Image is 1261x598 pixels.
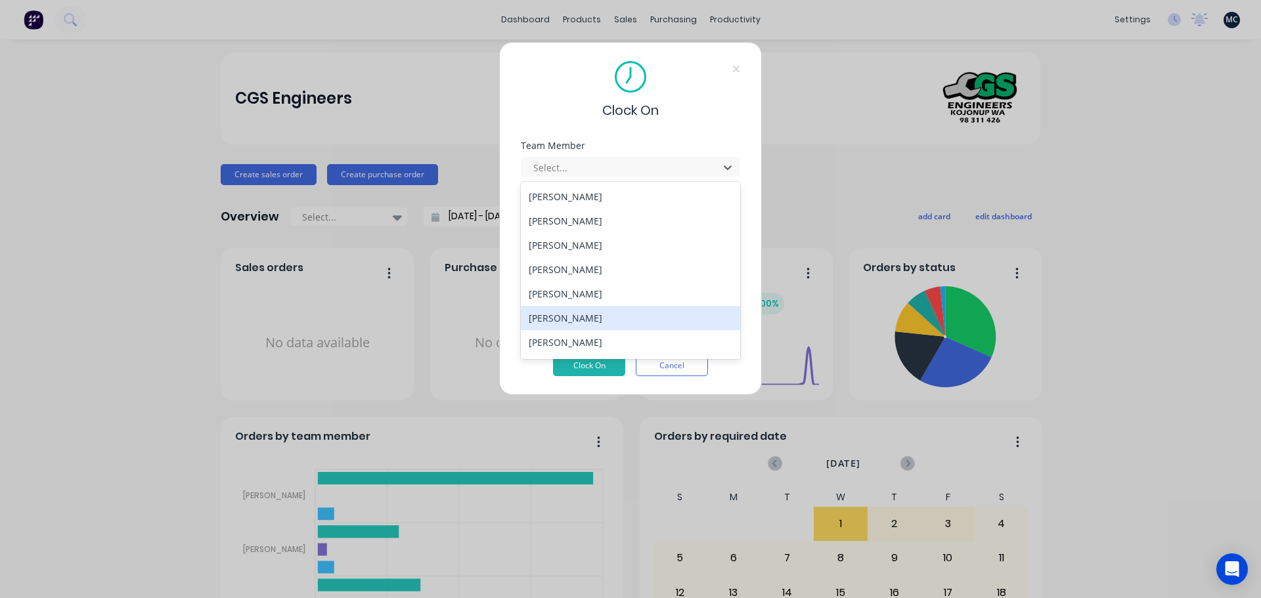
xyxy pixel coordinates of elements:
[521,184,740,209] div: [PERSON_NAME]
[521,306,740,330] div: [PERSON_NAME]
[521,141,740,150] div: Team Member
[521,257,740,282] div: [PERSON_NAME]
[521,233,740,257] div: [PERSON_NAME]
[636,355,708,376] button: Cancel
[1216,553,1248,585] div: Open Intercom Messenger
[521,354,740,379] div: [PERSON_NAME]
[521,330,740,354] div: [PERSON_NAME]
[521,209,740,233] div: [PERSON_NAME]
[602,100,659,120] span: Clock On
[553,355,625,376] button: Clock On
[521,282,740,306] div: [PERSON_NAME]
